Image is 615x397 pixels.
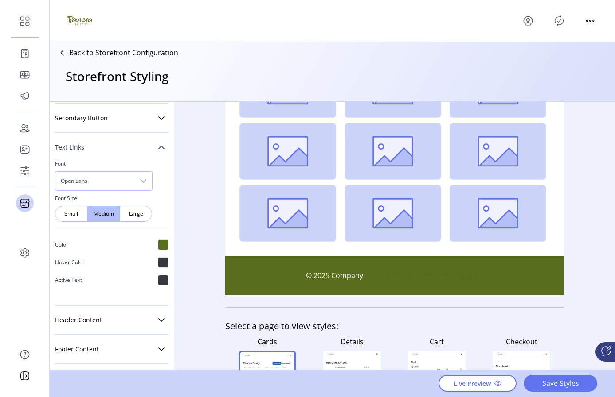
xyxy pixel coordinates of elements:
div: dropdown trigger [134,172,152,190]
a: Footer Content [55,340,168,358]
span: Large [131,210,141,218]
p: Cards [258,333,277,351]
p: Cart [430,333,444,351]
span: Footer Content [55,346,99,352]
button: Live Preview [439,375,517,392]
button: menu [583,14,597,28]
p: Hover Color [55,258,85,266]
a: Text Links [55,139,168,156]
button: Publisher Panel [552,14,566,28]
p: Font [55,156,168,171]
p: © 2025 Company [306,270,368,281]
span: Secondary Button [55,115,108,121]
p: Font Size [55,191,168,206]
div: Text Links [55,156,168,300]
p: Checkout [506,333,537,351]
button: Save Styles [524,375,597,392]
a: Secondary Button [55,109,168,127]
p: Color [55,241,68,249]
span: Medium [98,210,109,218]
p: Back to Storefront Configuration [69,47,178,58]
img: logo [67,8,92,33]
a: Support [455,270,483,281]
a: Header Content [55,311,168,329]
span: Save Styles [535,378,586,389]
p: Details [341,333,364,351]
span: Header Content [55,317,102,323]
a: FAQ [439,270,455,281]
span: Small [66,210,76,218]
span: Open Sans [55,172,134,190]
p: Active Text [55,276,82,284]
span: Live Preview [454,379,491,388]
h4: Select a page to view styles: [225,320,564,333]
h3: Storefront Styling [66,67,168,85]
button: menu [521,14,535,28]
a: Terms & Conditions [368,270,439,281]
span: Text Links [55,144,84,150]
